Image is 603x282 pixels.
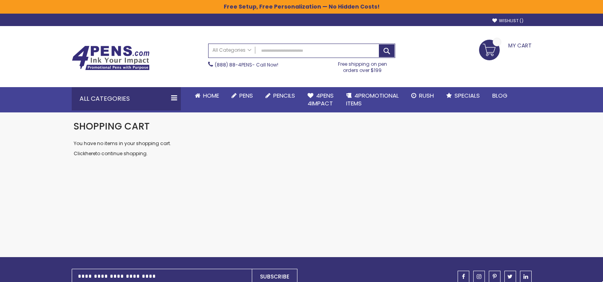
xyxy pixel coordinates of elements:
a: Wishlist [492,18,523,24]
a: Pencils [259,87,301,104]
a: (888) 88-4PENS [215,61,252,68]
div: Free shipping on pen orders over $199 [330,58,395,74]
a: here [85,150,95,157]
span: Pencils [273,91,295,100]
a: Blog [486,87,514,104]
span: Subscribe [260,273,289,280]
a: Specials [440,87,486,104]
span: facebook [462,274,465,279]
div: All Categories [72,87,181,110]
img: 4Pens Custom Pens and Promotional Products [72,46,150,70]
a: Pens [225,87,259,104]
span: Shopping Cart [74,120,150,133]
span: Specials [454,91,480,100]
span: - Call Now! [215,61,278,68]
span: All Categories [212,47,251,53]
a: 4Pens4impact [301,87,340,112]
span: linkedin [523,274,528,279]
a: Rush [405,87,440,104]
span: 4PROMOTIONAL ITEMS [346,91,399,107]
span: Blog [492,91,508,100]
span: Rush [419,91,434,100]
span: instagram [477,274,481,279]
p: You have no items in your shopping cart. [74,140,530,147]
a: All Categories [209,44,255,57]
a: 4PROMOTIONALITEMS [340,87,405,112]
span: Pens [239,91,253,100]
span: twitter [508,274,513,279]
p: Click to continue shopping. [74,151,530,157]
span: 4Pens 4impact [308,91,334,107]
a: Home [189,87,225,104]
span: pinterest [493,274,497,279]
span: Home [203,91,219,100]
